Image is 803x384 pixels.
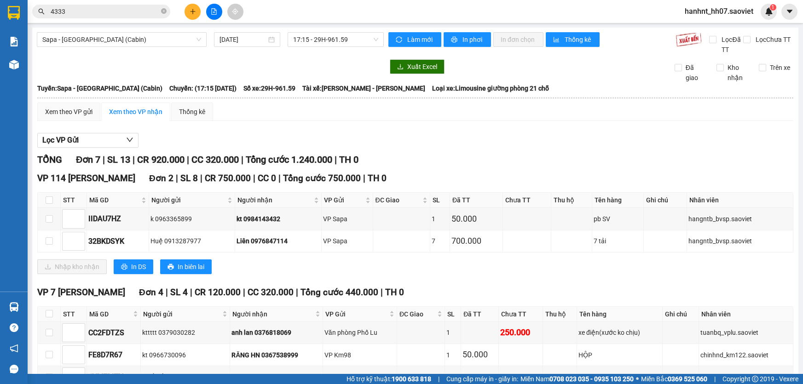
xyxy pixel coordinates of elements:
[700,350,791,360] div: chinhnd_km122.saoviet
[462,371,497,384] div: 70.000
[37,173,135,183] span: VP 114 [PERSON_NAME]
[178,262,204,272] span: In biên lai
[142,327,229,338] div: kttttt 0379030282
[578,372,661,382] div: bọc rau
[446,374,518,384] span: Cung cấp máy in - giấy in:
[432,236,448,246] div: 7
[231,350,321,360] div: RĂNG HN 0367538999
[335,154,337,165] span: |
[283,173,361,183] span: Tổng cước 750.000
[87,208,149,230] td: IIDAU7HZ
[220,34,266,45] input: 14/09/2025
[397,63,404,71] span: download
[241,154,243,165] span: |
[714,374,716,384] span: |
[687,193,793,208] th: Nhân viên
[752,376,758,382] span: copyright
[187,154,189,165] span: |
[87,322,141,344] td: CC2FDTZS
[668,375,707,383] strong: 0369 525 060
[200,173,202,183] span: |
[166,287,168,298] span: |
[160,259,212,274] button: printerIn biên lai
[553,36,561,44] span: bar-chart
[461,307,499,322] th: Đã TT
[190,8,196,15] span: plus
[546,32,600,47] button: bar-chartThống kê
[103,154,105,165] span: |
[107,154,130,165] span: SL 13
[88,327,139,338] div: CC2FDTZS
[227,4,243,20] button: aim
[323,236,371,246] div: VP Sapa
[578,327,661,338] div: xe điện(xước ko chịu)
[381,287,383,298] span: |
[444,32,491,47] button: printerIn phơi
[205,173,251,183] span: CR 750.000
[293,33,378,46] span: 17:15 - 29H-961.59
[462,34,484,45] span: In phơi
[399,309,435,319] span: ĐC Giao
[503,193,551,208] th: Chưa TT
[368,173,387,183] span: TH 0
[231,372,321,382] div: Duyên 0976297298
[577,307,663,322] th: Tên hàng
[324,327,395,338] div: Văn phòng Phố Lu
[168,264,174,271] span: printer
[493,32,543,47] button: In đơn chọn
[594,214,642,224] div: pb SV
[9,302,19,312] img: warehouse-icon
[565,34,592,45] span: Thống kê
[278,173,281,183] span: |
[237,195,312,205] span: Người nhận
[724,63,751,83] span: Kho nhận
[10,365,18,373] span: message
[37,259,107,274] button: downloadNhập kho nhận
[396,36,404,44] span: sync
[89,309,131,319] span: Mã GD
[37,287,125,298] span: VP 7 [PERSON_NAME]
[142,350,229,360] div: kt 0966730096
[636,377,639,381] span: ⚪️
[191,154,239,165] span: CC 320.000
[781,4,797,20] button: caret-down
[450,193,503,208] th: Đã TT
[131,262,146,272] span: In DS
[462,348,497,361] div: 50.000
[766,63,794,73] span: Trên xe
[139,287,163,298] span: Đơn 4
[324,195,364,205] span: VP Gửi
[232,309,313,319] span: Người nhận
[151,195,225,205] span: Người gửi
[243,83,295,93] span: Số xe: 29H-961.59
[88,349,139,361] div: FE8D7R67
[237,214,320,224] div: kt 0984143432
[231,327,321,338] div: anh lan 0376818069
[258,173,276,183] span: CC 0
[676,32,702,47] img: 9k=
[578,350,661,360] div: HỘP
[324,350,395,360] div: VP Km98
[232,8,238,15] span: aim
[150,236,233,246] div: Huệ 0913287977
[430,193,450,208] th: SL
[388,32,441,47] button: syncLàm mới
[161,8,167,14] span: close-circle
[37,85,162,92] b: Tuyến: Sapa - [GEOGRAPHIC_DATA] (Cabin)
[644,193,687,208] th: Ghi chú
[549,375,634,383] strong: 0708 023 035 - 0935 103 250
[765,7,773,16] img: icon-new-feature
[121,264,127,271] span: printer
[126,136,133,143] span: down
[376,195,421,205] span: ĐC Giao
[89,195,139,205] span: Mã GD
[61,307,87,322] th: STT
[88,235,147,247] div: 32BKDSYK
[243,287,245,298] span: |
[190,287,192,298] span: |
[87,230,149,252] td: 32BKDSYK
[445,307,462,322] th: SL
[296,287,298,298] span: |
[88,371,139,383] div: 6YM7I4TX
[700,372,791,382] div: hangntb_bvsp.saoviet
